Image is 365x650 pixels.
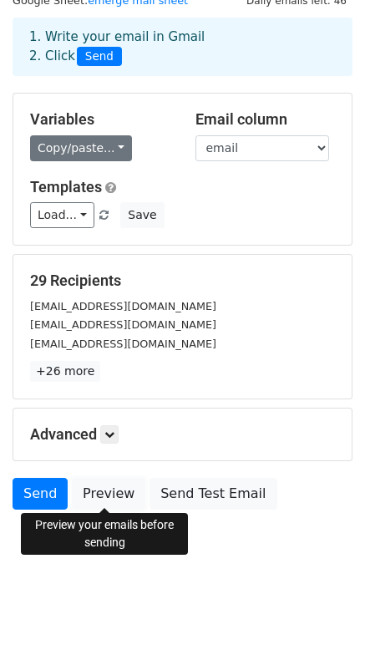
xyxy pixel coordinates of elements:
[30,338,216,350] small: [EMAIL_ADDRESS][DOMAIN_NAME]
[30,272,335,290] h5: 29 Recipients
[72,478,145,510] a: Preview
[120,202,164,228] button: Save
[30,425,335,444] h5: Advanced
[30,110,170,129] h5: Variables
[21,513,188,555] div: Preview your emails before sending
[17,28,348,66] div: 1. Write your email in Gmail 2. Click
[281,570,365,650] div: 聊天小组件
[30,202,94,228] a: Load...
[30,135,132,161] a: Copy/paste...
[13,478,68,510] a: Send
[30,178,102,196] a: Templates
[30,361,100,382] a: +26 more
[150,478,276,510] a: Send Test Email
[281,570,365,650] iframe: Chat Widget
[30,318,216,331] small: [EMAIL_ADDRESS][DOMAIN_NAME]
[30,300,216,312] small: [EMAIL_ADDRESS][DOMAIN_NAME]
[77,47,122,67] span: Send
[195,110,336,129] h5: Email column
